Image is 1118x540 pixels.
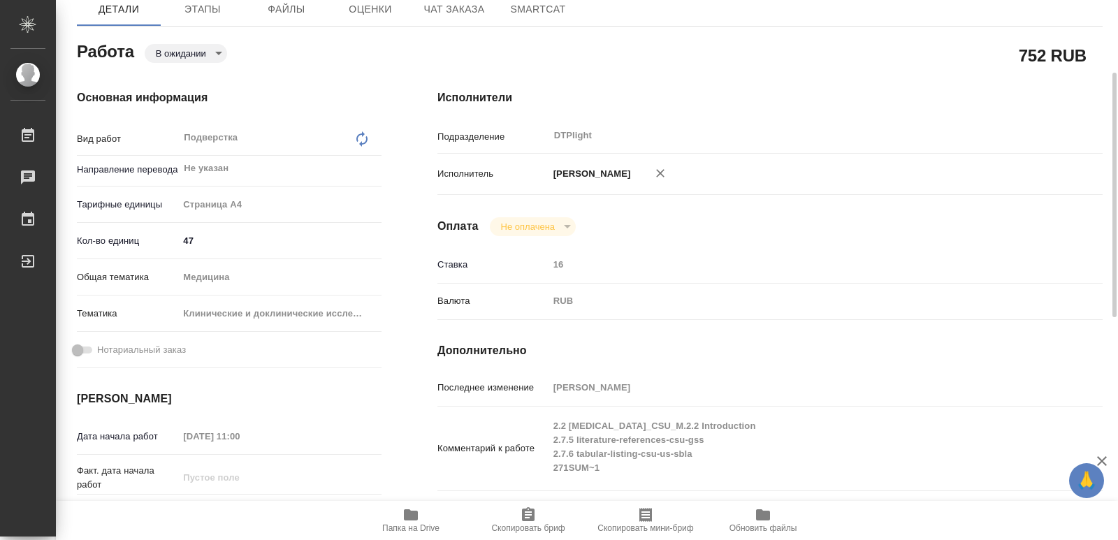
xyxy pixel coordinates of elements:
button: Не оплачена [497,221,559,233]
h2: Работа [77,38,134,63]
div: Клинические и доклинические исследования [178,302,382,326]
p: Тарифные единицы [77,198,178,212]
span: Скопировать мини-бриф [597,523,693,533]
span: Этапы [169,1,236,18]
h4: [PERSON_NAME] [77,391,382,407]
input: Пустое поле [549,254,1047,275]
textarea: /Clients/Sanofi/Orders/S_SNF-6708/DTP/S_SNF-6708-WK-011 [549,499,1047,523]
p: Направление перевода [77,163,178,177]
h4: Исполнители [437,89,1103,106]
p: Вид работ [77,132,178,146]
span: Скопировать бриф [491,523,565,533]
span: Чат заказа [421,1,488,18]
span: Оценки [337,1,404,18]
h4: Дополнительно [437,342,1103,359]
div: Страница А4 [178,193,382,217]
h4: Оплата [437,218,479,235]
button: Скопировать мини-бриф [587,501,704,540]
button: Скопировать бриф [470,501,587,540]
button: Удалить исполнителя [645,158,676,189]
div: Медицина [178,265,382,289]
span: Детали [85,1,152,18]
span: Папка на Drive [382,523,440,533]
p: Подразделение [437,130,549,144]
p: Факт. дата начала работ [77,464,178,492]
textarea: 2.2 [MEDICAL_DATA]_CSU_M.2.2 Introduction 2.7.5 literature-references-csu-gss 2.7.6 tabular-listi... [549,414,1047,480]
p: Ставка [437,258,549,272]
button: Папка на Drive [352,501,470,540]
button: Обновить файлы [704,501,822,540]
div: В ожидании [145,44,227,63]
span: Обновить файлы [729,523,797,533]
p: Кол-во единиц [77,234,178,248]
input: Пустое поле [549,377,1047,397]
span: Файлы [253,1,320,18]
p: [PERSON_NAME] [549,167,631,181]
input: ✎ Введи что-нибудь [178,231,382,251]
p: Валюта [437,294,549,308]
button: В ожидании [152,48,210,59]
button: 🙏 [1069,463,1104,498]
p: Комментарий к работе [437,442,549,455]
span: 🙏 [1075,466,1098,495]
input: Пустое поле [178,467,300,488]
p: Общая тематика [77,270,178,284]
input: Пустое поле [178,426,300,446]
p: Исполнитель [437,167,549,181]
h2: 752 RUB [1019,43,1087,67]
h4: Основная информация [77,89,382,106]
span: Нотариальный заказ [97,343,186,357]
p: Тематика [77,307,178,321]
div: В ожидании [490,217,576,236]
p: Последнее изменение [437,381,549,395]
div: RUB [549,289,1047,313]
p: Дата начала работ [77,430,178,444]
span: SmartCat [504,1,572,18]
